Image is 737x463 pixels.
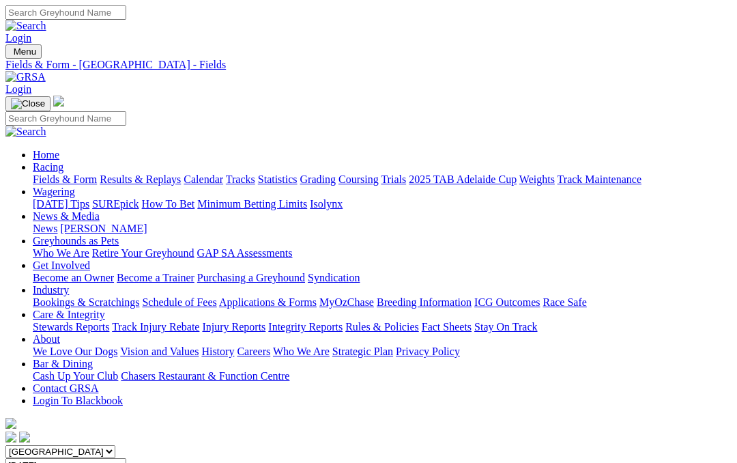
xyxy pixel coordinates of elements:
[319,296,374,308] a: MyOzChase
[11,98,45,109] img: Close
[33,173,97,185] a: Fields & Form
[33,186,75,197] a: Wagering
[308,272,360,283] a: Syndication
[33,358,93,369] a: Bar & Dining
[33,284,69,296] a: Industry
[33,370,732,382] div: Bar & Dining
[142,296,216,308] a: Schedule of Fees
[197,198,307,210] a: Minimum Betting Limits
[33,247,89,259] a: Who We Are
[92,198,139,210] a: SUREpick
[33,247,732,259] div: Greyhounds as Pets
[33,395,123,406] a: Login To Blackbook
[338,173,379,185] a: Coursing
[33,321,732,333] div: Care & Integrity
[112,321,199,333] a: Track Injury Rebate
[5,83,31,95] a: Login
[33,198,732,210] div: Wagering
[142,198,195,210] a: How To Bet
[300,173,336,185] a: Grading
[184,173,223,185] a: Calendar
[33,321,109,333] a: Stewards Reports
[202,321,265,333] a: Injury Reports
[33,370,118,382] a: Cash Up Your Club
[33,382,98,394] a: Contact GRSA
[33,272,732,284] div: Get Involved
[219,296,317,308] a: Applications & Forms
[201,346,234,357] a: History
[543,296,586,308] a: Race Safe
[19,432,30,443] img: twitter.svg
[120,346,199,357] a: Vision and Values
[396,346,460,357] a: Privacy Policy
[226,173,255,185] a: Tracks
[33,272,114,283] a: Become an Owner
[33,198,89,210] a: [DATE] Tips
[100,173,181,185] a: Results & Replays
[273,346,330,357] a: Who We Are
[5,96,50,111] button: Toggle navigation
[33,259,90,271] a: Get Involved
[268,321,343,333] a: Integrity Reports
[310,198,343,210] a: Isolynx
[5,5,126,20] input: Search
[117,272,194,283] a: Become a Trainer
[33,235,119,247] a: Greyhounds as Pets
[33,223,732,235] div: News & Media
[121,370,289,382] a: Chasers Restaurant & Function Centre
[33,210,100,222] a: News & Media
[5,418,16,429] img: logo-grsa-white.png
[5,44,42,59] button: Toggle navigation
[345,321,419,333] a: Rules & Policies
[409,173,517,185] a: 2025 TAB Adelaide Cup
[33,346,732,358] div: About
[197,247,293,259] a: GAP SA Assessments
[14,46,36,57] span: Menu
[377,296,472,308] a: Breeding Information
[5,111,126,126] input: Search
[5,71,46,83] img: GRSA
[92,247,194,259] a: Retire Your Greyhound
[5,126,46,138] img: Search
[33,173,732,186] div: Racing
[33,223,57,234] a: News
[558,173,641,185] a: Track Maintenance
[53,96,64,107] img: logo-grsa-white.png
[5,432,16,443] img: facebook.svg
[33,296,732,309] div: Industry
[5,20,46,32] img: Search
[33,346,117,357] a: We Love Our Dogs
[5,32,31,44] a: Login
[474,296,540,308] a: ICG Outcomes
[33,161,63,173] a: Racing
[33,309,105,320] a: Care & Integrity
[519,173,555,185] a: Weights
[33,296,139,308] a: Bookings & Scratchings
[332,346,393,357] a: Strategic Plan
[33,333,60,345] a: About
[33,149,59,160] a: Home
[60,223,147,234] a: [PERSON_NAME]
[5,59,732,71] a: Fields & Form - [GEOGRAPHIC_DATA] - Fields
[258,173,298,185] a: Statistics
[237,346,270,357] a: Careers
[381,173,406,185] a: Trials
[422,321,472,333] a: Fact Sheets
[197,272,305,283] a: Purchasing a Greyhound
[474,321,537,333] a: Stay On Track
